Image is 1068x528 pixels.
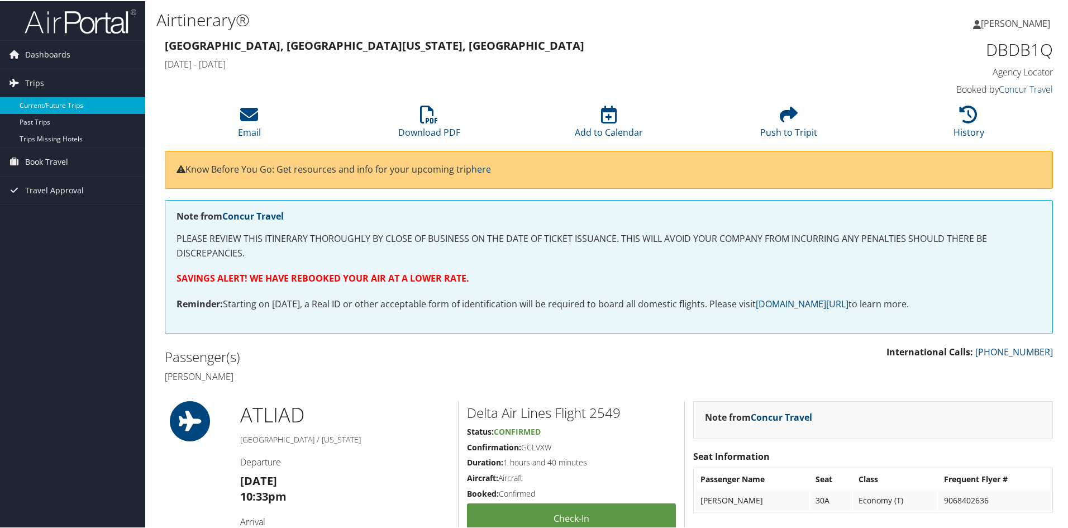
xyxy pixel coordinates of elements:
[843,37,1053,60] h1: DBDB1Q
[467,456,676,467] h5: 1 hours and 40 minutes
[467,441,521,451] strong: Confirmation:
[467,487,676,498] h5: Confirmed
[695,468,809,488] th: Passenger Name
[938,468,1051,488] th: Frequent Flyer #
[467,456,503,467] strong: Duration:
[467,402,676,421] h2: Delta Air Lines Flight 2549
[853,468,937,488] th: Class
[177,297,223,309] strong: Reminder:
[177,231,1041,259] p: PLEASE REVIEW THIS ITINERARY THOROUGHLY BY CLOSE OF BUSINESS ON THE DATE OF TICKET ISSUANCE. THIS...
[240,400,450,428] h1: ATL IAD
[886,345,973,357] strong: International Calls:
[165,346,600,365] h2: Passenger(s)
[693,449,770,462] strong: Seat Information
[810,468,852,488] th: Seat
[953,111,984,137] a: History
[760,111,817,137] a: Push to Tripit
[810,489,852,510] td: 30A
[751,410,812,422] a: Concur Travel
[177,296,1041,311] p: Starting on [DATE], a Real ID or other acceptable form of identification will be required to boar...
[240,488,287,503] strong: 10:33pm
[471,162,491,174] a: here
[25,40,70,68] span: Dashboards
[222,209,284,221] a: Concur Travel
[843,65,1053,77] h4: Agency Locator
[25,175,84,203] span: Travel Approval
[467,472,498,482] strong: Aircraft:
[177,271,469,283] strong: SAVINGS ALERT! WE HAVE REBOOKED YOUR AIR AT A LOWER RATE.
[238,111,261,137] a: Email
[156,7,760,31] h1: Airtinerary®
[575,111,643,137] a: Add to Calendar
[467,487,499,498] strong: Booked:
[981,16,1050,28] span: [PERSON_NAME]
[177,209,284,221] strong: Note from
[756,297,848,309] a: [DOMAIN_NAME][URL]
[467,441,676,452] h5: GCLVXW
[165,37,584,52] strong: [GEOGRAPHIC_DATA], [GEOGRAPHIC_DATA] [US_STATE], [GEOGRAPHIC_DATA]
[973,6,1061,39] a: [PERSON_NAME]
[975,345,1053,357] a: [PHONE_NUMBER]
[240,433,450,444] h5: [GEOGRAPHIC_DATA] / [US_STATE]
[25,68,44,96] span: Trips
[25,147,68,175] span: Book Travel
[177,161,1041,176] p: Know Before You Go: Get resources and info for your upcoming trip
[398,111,460,137] a: Download PDF
[843,82,1053,94] h4: Booked by
[240,515,450,527] h4: Arrival
[25,7,136,34] img: airportal-logo.png
[165,369,600,382] h4: [PERSON_NAME]
[938,489,1051,510] td: 9068402636
[240,472,277,487] strong: [DATE]
[999,82,1053,94] a: Concur Travel
[695,489,809,510] td: [PERSON_NAME]
[705,410,812,422] strong: Note from
[165,57,827,69] h4: [DATE] - [DATE]
[494,425,541,436] span: Confirmed
[467,425,494,436] strong: Status:
[853,489,937,510] td: Economy (T)
[467,472,676,483] h5: Aircraft
[240,455,450,467] h4: Departure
